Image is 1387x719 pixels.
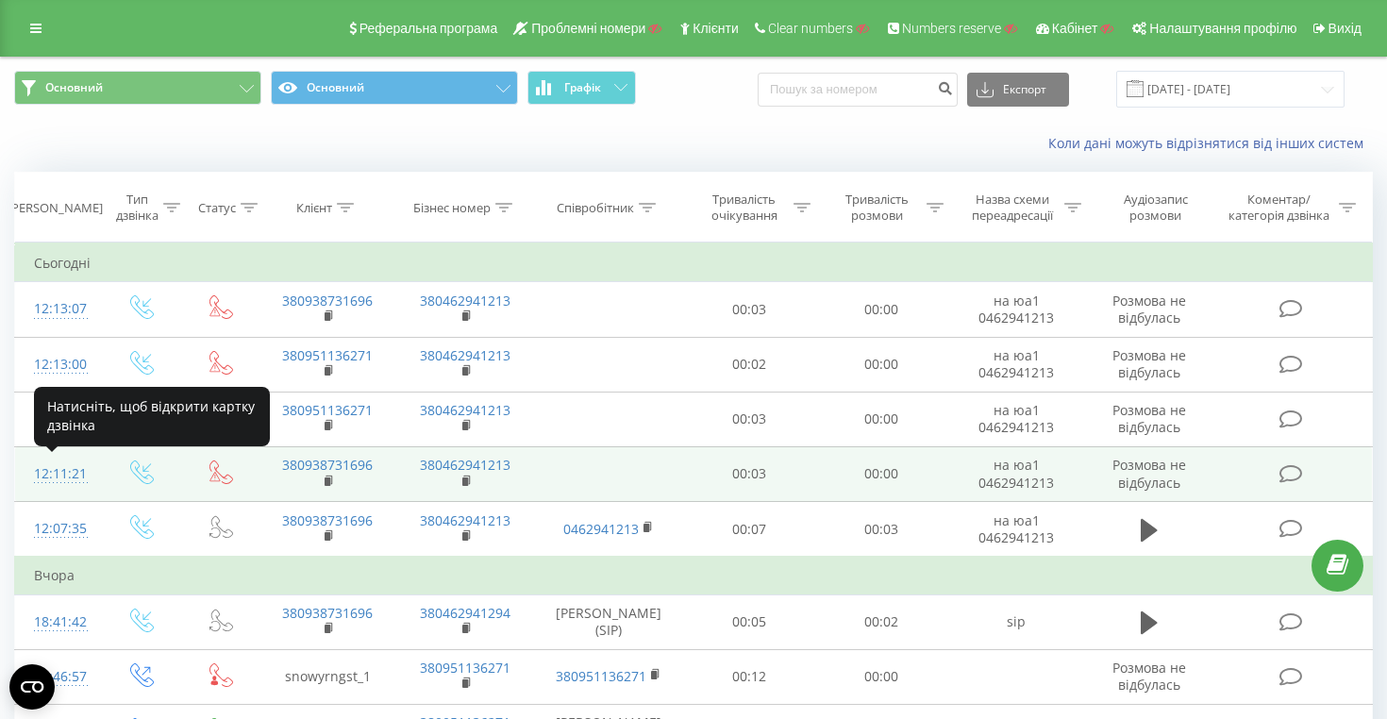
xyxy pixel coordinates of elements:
[14,71,261,105] button: Основний
[534,594,682,649] td: [PERSON_NAME] (SIP)
[420,346,510,364] a: 380462941213
[282,456,373,474] a: 380938731696
[815,446,947,501] td: 00:00
[1112,292,1186,326] span: Розмова не відбулась
[815,649,947,704] td: 00:00
[413,200,491,216] div: Бізнес номер
[947,337,1085,392] td: на юа1 0462941213
[259,649,396,704] td: snowyrngst_1
[947,502,1085,558] td: на юа1 0462941213
[1112,456,1186,491] span: Розмова не відбулась
[198,200,236,216] div: Статус
[359,21,498,36] span: Реферальна програма
[700,192,790,224] div: Тривалість очікування
[1329,21,1362,36] span: Вихід
[682,649,814,704] td: 00:12
[1112,401,1186,436] span: Розмова не відбулась
[902,21,1001,36] span: Numbers reserve
[282,401,373,419] a: 380951136271
[832,192,922,224] div: Тривалість розмови
[34,510,80,547] div: 12:07:35
[45,80,103,95] span: Основний
[282,604,373,622] a: 380938731696
[1149,21,1296,36] span: Налаштування профілю
[682,594,814,649] td: 00:05
[768,21,853,36] span: Clear numbers
[682,502,814,558] td: 00:07
[556,667,646,685] a: 380951136271
[682,337,814,392] td: 00:02
[420,511,510,529] a: 380462941213
[34,659,80,695] div: 11:46:57
[1112,659,1186,694] span: Розмова не відбулась
[1224,192,1334,224] div: Коментар/категорія дзвінка
[282,346,373,364] a: 380951136271
[564,81,601,94] span: Графік
[815,337,947,392] td: 00:00
[682,392,814,446] td: 00:03
[34,346,80,383] div: 12:13:00
[947,392,1085,446] td: на юа1 0462941213
[967,73,1069,107] button: Експорт
[282,292,373,309] a: 380938731696
[682,446,814,501] td: 00:03
[947,446,1085,501] td: на юа1 0462941213
[34,456,80,493] div: 12:11:21
[420,456,510,474] a: 380462941213
[947,282,1085,337] td: на юа1 0462941213
[420,401,510,419] a: 380462941213
[116,192,159,224] div: Тип дзвінка
[1103,192,1209,224] div: Аудіозапис розмови
[34,387,270,446] div: Натисніть, щоб відкрити картку дзвінка
[420,292,510,309] a: 380462941213
[15,557,1373,594] td: Вчора
[8,200,103,216] div: [PERSON_NAME]
[693,21,739,36] span: Клієнти
[296,200,332,216] div: Клієнт
[34,291,80,327] div: 12:13:07
[1048,134,1373,152] a: Коли дані можуть відрізнятися вiд інших систем
[1052,21,1098,36] span: Кабінет
[815,502,947,558] td: 00:03
[947,594,1085,649] td: sip
[557,200,634,216] div: Співробітник
[531,21,645,36] span: Проблемні номери
[9,664,55,710] button: Open CMP widget
[271,71,518,105] button: Основний
[1112,346,1186,381] span: Розмова не відбулась
[563,520,639,538] a: 0462941213
[815,594,947,649] td: 00:02
[420,604,510,622] a: 380462941294
[815,392,947,446] td: 00:00
[527,71,636,105] button: Графік
[758,73,958,107] input: Пошук за номером
[15,244,1373,282] td: Сьогодні
[34,604,80,641] div: 18:41:42
[282,511,373,529] a: 380938731696
[815,282,947,337] td: 00:00
[682,282,814,337] td: 00:03
[965,192,1060,224] div: Назва схеми переадресації
[420,659,510,677] a: 380951136271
